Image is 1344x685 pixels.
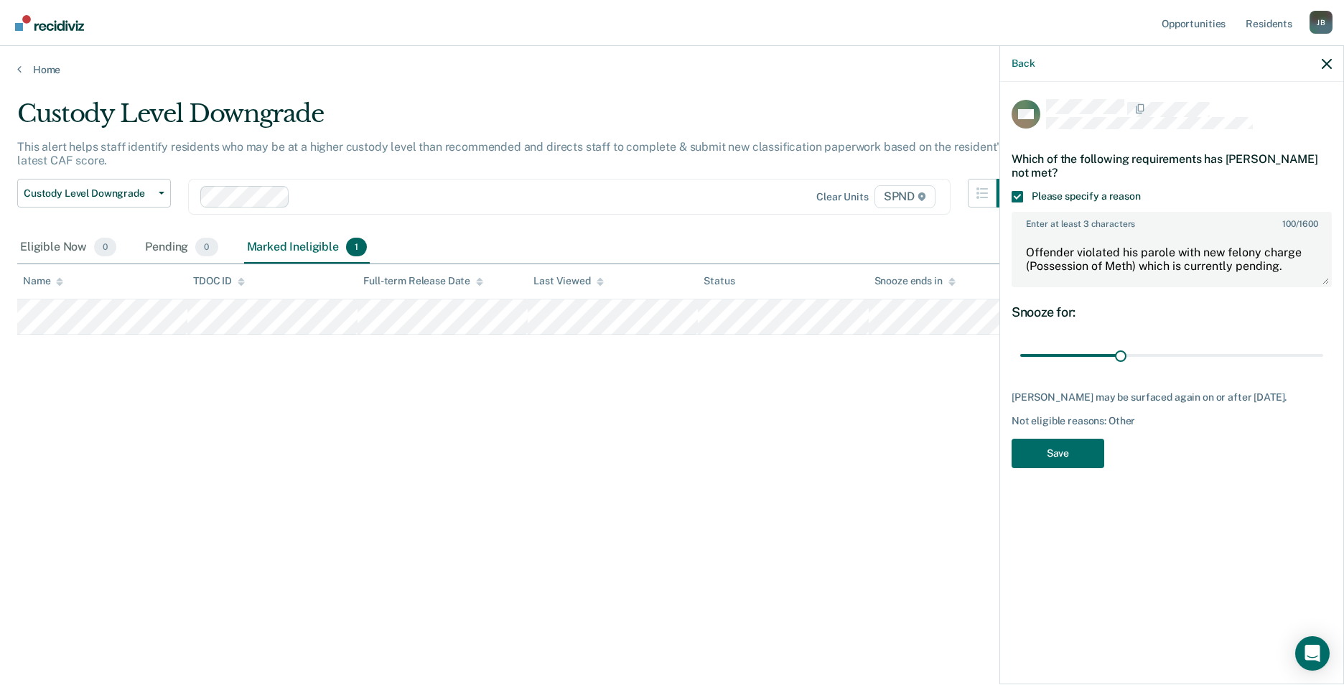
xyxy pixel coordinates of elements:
a: Home [17,63,1327,76]
div: Pending [142,232,220,264]
div: J B [1310,11,1333,34]
div: Not eligible reasons: Other [1012,415,1332,427]
p: This alert helps staff identify residents who may be at a higher custody level than recommended a... [17,140,1004,167]
span: 100 [1282,219,1296,229]
div: Snooze for: [1012,304,1332,320]
span: Custody Level Downgrade [24,187,153,200]
div: Snooze ends in [874,275,956,287]
span: 1 [346,238,367,256]
span: 0 [195,238,218,256]
span: SPND [874,185,935,208]
div: [PERSON_NAME] may be surfaced again on or after [DATE]. [1012,391,1332,404]
button: Back [1012,57,1035,70]
img: Recidiviz [15,15,84,31]
label: Enter at least 3 characters [1013,213,1330,229]
div: Full-term Release Date [363,275,483,287]
span: / 1600 [1282,219,1317,229]
div: Open Intercom Messenger [1295,636,1330,671]
div: Name [23,275,63,287]
div: Status [704,275,734,287]
div: Marked Ineligible [244,232,370,264]
textarea: Offender violated his parole with new felony charge (Possession of Meth) which is currently pending. [1013,233,1330,286]
button: Profile dropdown button [1310,11,1333,34]
span: Please specify a reason [1032,190,1141,202]
div: Custody Level Downgrade [17,99,1025,140]
span: 0 [94,238,116,256]
div: Which of the following requirements has [PERSON_NAME] not met? [1012,141,1332,191]
div: Last Viewed [533,275,603,287]
div: Clear units [816,191,869,203]
div: Eligible Now [17,232,119,264]
div: TDOC ID [193,275,245,287]
button: Save [1012,439,1104,468]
